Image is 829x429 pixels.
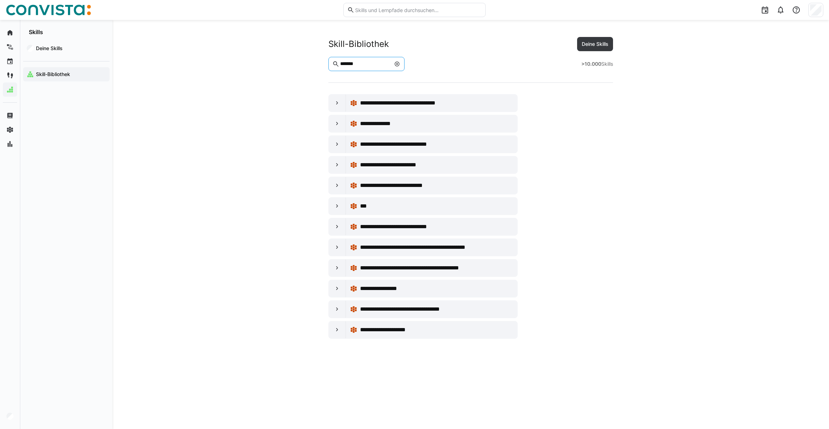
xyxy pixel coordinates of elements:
[577,37,613,51] button: Deine Skills
[581,41,609,48] span: Deine Skills
[328,39,389,49] div: Skill-Bibliothek
[581,60,613,68] div: Skills
[354,7,482,13] input: Skills und Lernpfade durchsuchen…
[581,61,601,67] strong: >10.000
